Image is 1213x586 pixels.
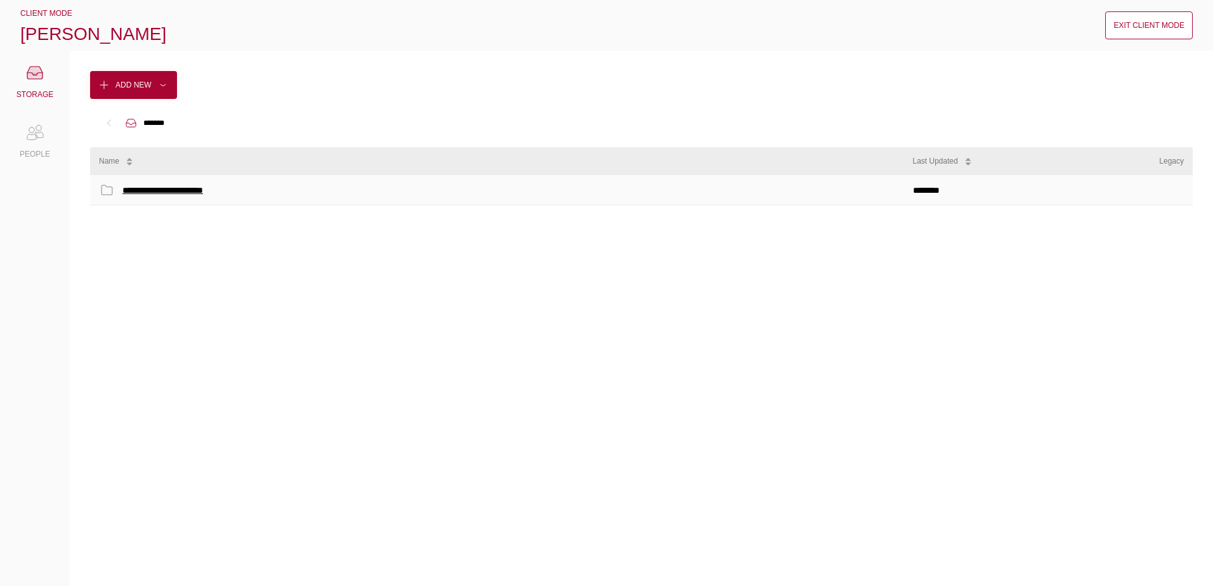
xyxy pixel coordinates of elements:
div: Add New [115,79,152,91]
div: Last Updated [913,155,958,167]
div: PEOPLE [20,148,50,160]
div: STORAGE [16,88,53,101]
button: Exit Client Mode [1105,11,1193,39]
span: CLIENT MODE [20,9,72,18]
div: Legacy [1159,155,1184,167]
span: [PERSON_NAME] [20,24,166,44]
button: Add New [90,71,177,99]
div: Exit Client Mode [1113,19,1184,32]
div: Name [99,155,119,167]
